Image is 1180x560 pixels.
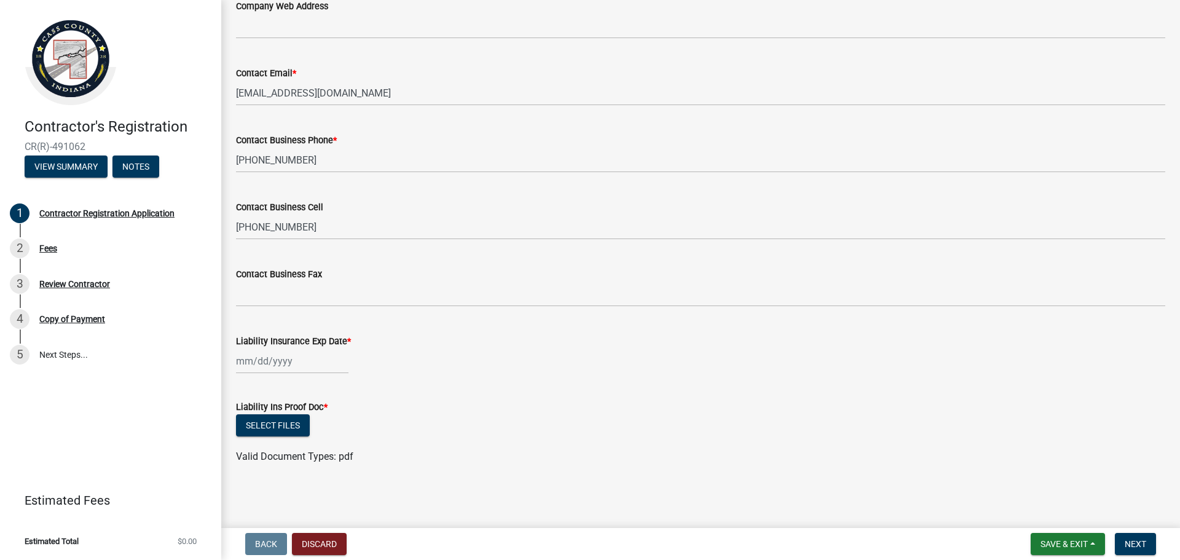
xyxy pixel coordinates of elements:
[25,141,197,152] span: CR(R)-491062
[1040,539,1088,549] span: Save & Exit
[10,345,29,365] div: 5
[10,309,29,329] div: 4
[25,537,79,545] span: Estimated Total
[25,13,117,105] img: Cass County, Indiana
[25,118,211,136] h4: Contractor's Registration
[236,136,337,145] label: Contact Business Phone
[292,533,347,555] button: Discard
[178,537,197,545] span: $0.00
[39,244,57,253] div: Fees
[245,533,287,555] button: Back
[236,2,328,11] label: Company Web Address
[25,156,108,178] button: View Summary
[112,162,159,172] wm-modal-confirm: Notes
[112,156,159,178] button: Notes
[10,274,29,294] div: 3
[10,488,202,513] a: Estimated Fees
[10,203,29,223] div: 1
[236,69,296,78] label: Contact Email
[1125,539,1146,549] span: Next
[39,209,175,218] div: Contractor Registration Application
[236,270,322,279] label: Contact Business Fax
[39,280,110,288] div: Review Contractor
[1115,533,1156,555] button: Next
[236,337,351,346] label: Liability Insurance Exp Date
[236,414,310,436] button: Select files
[236,349,348,374] input: mm/dd/yyyy
[39,315,105,323] div: Copy of Payment
[236,203,323,212] label: Contact Business Cell
[236,451,353,462] span: Valid Document Types: pdf
[1031,533,1105,555] button: Save & Exit
[236,403,328,412] label: Liability Ins Proof Doc
[25,162,108,172] wm-modal-confirm: Summary
[255,539,277,549] span: Back
[10,239,29,258] div: 2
